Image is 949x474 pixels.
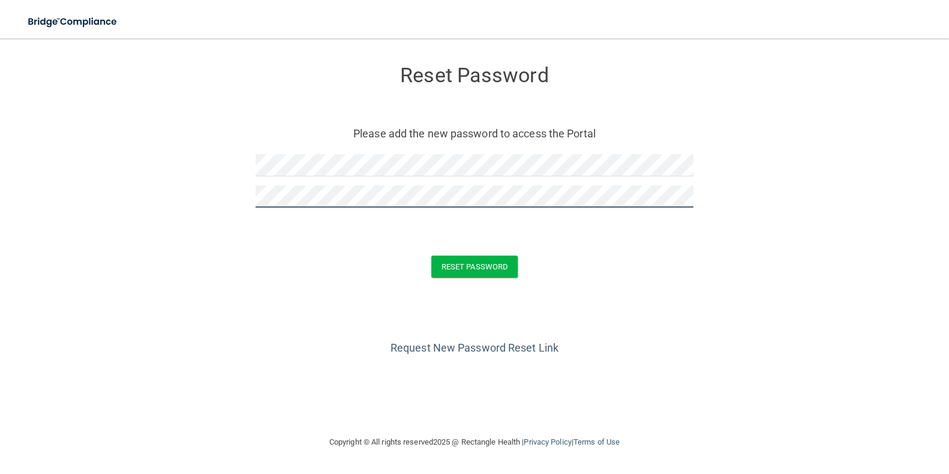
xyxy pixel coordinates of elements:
[573,437,620,446] a: Terms of Use
[431,256,518,278] button: Reset Password
[256,423,693,461] div: Copyright © All rights reserved 2025 @ Rectangle Health | |
[18,10,128,34] img: bridge_compliance_login_screen.278c3ca4.svg
[524,437,571,446] a: Privacy Policy
[391,341,558,354] a: Request New Password Reset Link
[256,64,693,86] h3: Reset Password
[265,124,684,143] p: Please add the new password to access the Portal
